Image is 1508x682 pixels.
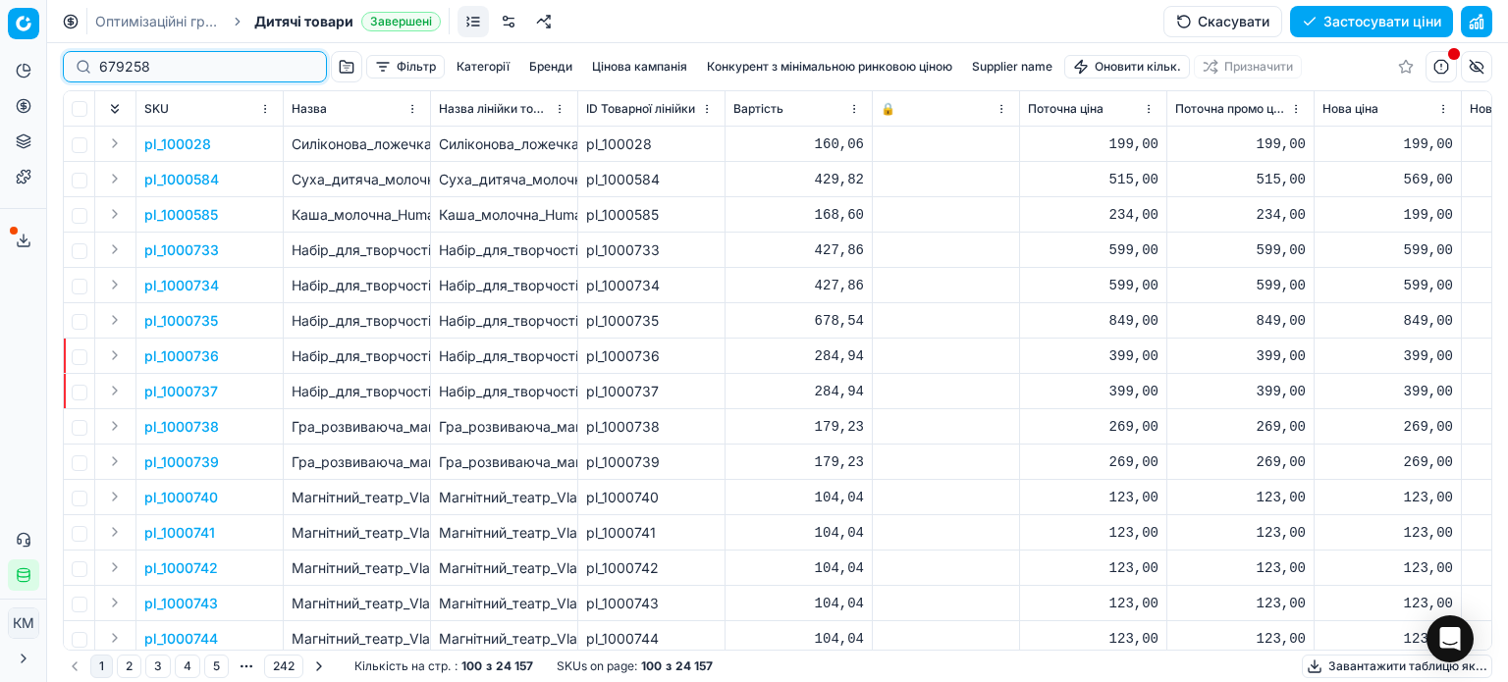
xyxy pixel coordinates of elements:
span: ID Товарної лінійки [586,101,695,117]
button: Expand [103,343,127,367]
button: 242 [264,655,303,678]
div: 123,00 [1175,558,1306,578]
p: pl_1000740 [144,488,218,507]
div: 123,00 [1175,523,1306,543]
button: Категорії [449,55,517,79]
div: 123,00 [1175,488,1306,507]
span: Поточна промо ціна [1175,101,1286,117]
button: pl_1000735 [144,311,218,331]
div: Набір_для_творчості_NanoTape_Magic_Cute_Animals_(BKL5000-A) [439,240,569,260]
div: pl_1000743 [586,594,717,613]
button: Expand [103,131,127,155]
input: Пошук по SKU або назві [99,57,314,77]
div: 123,00 [1322,594,1453,613]
div: 123,00 [1028,523,1158,543]
p: pl_1000744 [144,629,218,649]
div: Набір_для_творчості_NanoTape_Magic_Deluxe_Ultimate_Creation_(BKL5002) [439,311,569,331]
button: Оновити кільк. [1064,55,1190,79]
button: Застосувати ціни [1290,6,1453,37]
div: 123,00 [1028,488,1158,507]
div: 399,00 [1028,382,1158,401]
div: 269,00 [1175,452,1306,472]
p: pl_1000734 [144,276,219,295]
div: pl_1000742 [586,558,717,578]
div: 269,00 [1175,417,1306,437]
span: Дитячі товариЗавершені [254,12,441,31]
p: Гра_розвиваюча_магнітна_Vladi_Toys_Диво-математика_Цифри_та_фігури_(VT5411-19) [292,452,422,472]
div: Гра_розвиваюча_магнітна_Vladi_Toys_Диво-математика_Цифри_та_фігури_(VT5411-19) [439,452,569,472]
div: 199,00 [1322,134,1453,154]
button: Expand [103,485,127,508]
button: pl_1000584 [144,170,219,189]
div: 599,00 [1175,276,1306,295]
button: pl_1000738 [144,417,219,437]
button: 5 [204,655,229,678]
div: 427,86 [733,276,864,295]
div: pl_1000584 [586,170,717,189]
button: Expand [103,591,127,614]
p: Магнітний_театр_Vladi_Toys_Казкові_голоси_Курочка_Ряба_з_аудіоказкою_(VT3206-39) [292,558,422,578]
button: Фільтр [366,55,445,79]
button: pl_100028 [144,134,211,154]
div: 284,94 [733,346,864,366]
div: pl_1000734 [586,276,717,295]
button: pl_1000743 [144,594,218,613]
span: Дитячі товари [254,12,353,31]
p: Магнітний_театр_Vladi_Toys_Казкові_голоси_Коза-дереза_з_аудіоказкою_(VT3206-35) [292,488,422,507]
div: 269,00 [1322,452,1453,472]
div: pl_1000740 [586,488,717,507]
div: 599,00 [1028,276,1158,295]
button: Expand [103,626,127,650]
div: 269,00 [1322,417,1453,437]
p: Набір_для_творчості_NanoTape_Magic_mini_Cute_cloud_(BKL5001-A) [292,346,422,366]
span: SKUs on page : [557,658,637,674]
span: Нова ціна [1322,101,1378,117]
span: SKU [144,101,169,117]
strong: 100 [461,658,482,674]
div: pl_1000585 [586,205,717,225]
div: 199,00 [1175,134,1306,154]
button: pl_1000736 [144,346,219,366]
div: 123,00 [1322,629,1453,649]
span: Кількість на стр. [354,658,451,674]
button: Expand [103,379,127,402]
span: Поточна ціна [1028,101,1104,117]
div: pl_100028 [586,134,717,154]
div: 123,00 [1028,629,1158,649]
div: 104,04 [733,558,864,578]
button: pl_1000742 [144,558,218,578]
div: 123,00 [1028,594,1158,613]
div: 599,00 [1175,240,1306,260]
div: pl_1000735 [586,311,717,331]
div: 104,04 [733,523,864,543]
div: pl_1000733 [586,240,717,260]
button: pl_1000739 [144,452,219,472]
div: 123,00 [1175,594,1306,613]
div: Суха_дитяча_молочна_суміш_Humana_3_для_дітей_від_12_місяців_500_г_(963012) [439,170,569,189]
strong: 100 [641,658,662,674]
button: Expand [103,167,127,190]
div: 599,00 [1322,240,1453,260]
div: 515,00 [1028,170,1158,189]
div: pl_1000736 [586,346,717,366]
div: 429,82 [733,170,864,189]
div: 399,00 [1322,346,1453,366]
button: pl_1000741 [144,523,215,543]
nav: pagination [63,653,331,680]
strong: 24 157 [496,658,533,674]
div: Магнітний_театр_Vladi_Toys_Казкові_голоси_Колобок_з_аудіоказкою_(VT3206-38) [439,523,569,543]
div: pl_1000739 [586,452,717,472]
div: 269,00 [1028,417,1158,437]
div: Гра_розвиваюча_магнітна_Vladi_Toys_Диво-букви_Абетка_(VT5411-18) [439,417,569,437]
button: Expand [103,237,127,261]
div: 399,00 [1175,382,1306,401]
button: Скасувати [1163,6,1282,37]
button: Expand [103,414,127,438]
div: 234,00 [1028,205,1158,225]
span: 🔒 [881,101,895,117]
div: Набір_для_творчості_NanoTape_Magic_mini_Cute_cloud_(BKL5001-A) [439,346,569,366]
